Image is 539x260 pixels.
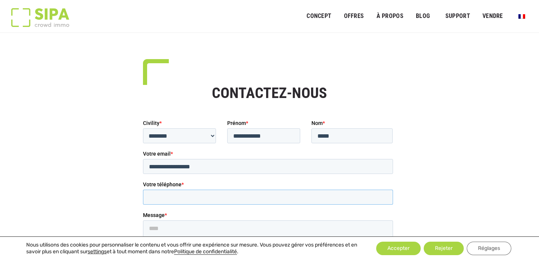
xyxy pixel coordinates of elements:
[302,8,336,25] a: Concept
[502,224,539,260] iframe: Chat Widget
[371,8,408,25] a: À PROPOS
[514,9,530,23] a: Passer à
[143,85,396,101] h1: CONTACTEZ-NOUS
[518,14,525,19] img: Français
[441,8,475,25] a: SUPPORT
[502,224,539,260] div: Widget de chat
[411,8,435,25] a: Blog
[174,248,237,255] a: Politique de confidentialité
[467,242,511,255] button: Réglages
[424,242,464,255] button: Rejeter
[143,59,169,85] img: top-left-green
[26,242,359,255] p: Nous utilisons des cookies pour personnaliser le contenu et vous offrir une expérience sur mesure...
[11,8,69,27] img: Logo
[478,8,508,25] a: VENDRE
[376,242,421,255] button: Accepter
[88,248,107,255] button: settings
[307,7,528,25] nav: Menu principal
[339,8,369,25] a: OFFRES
